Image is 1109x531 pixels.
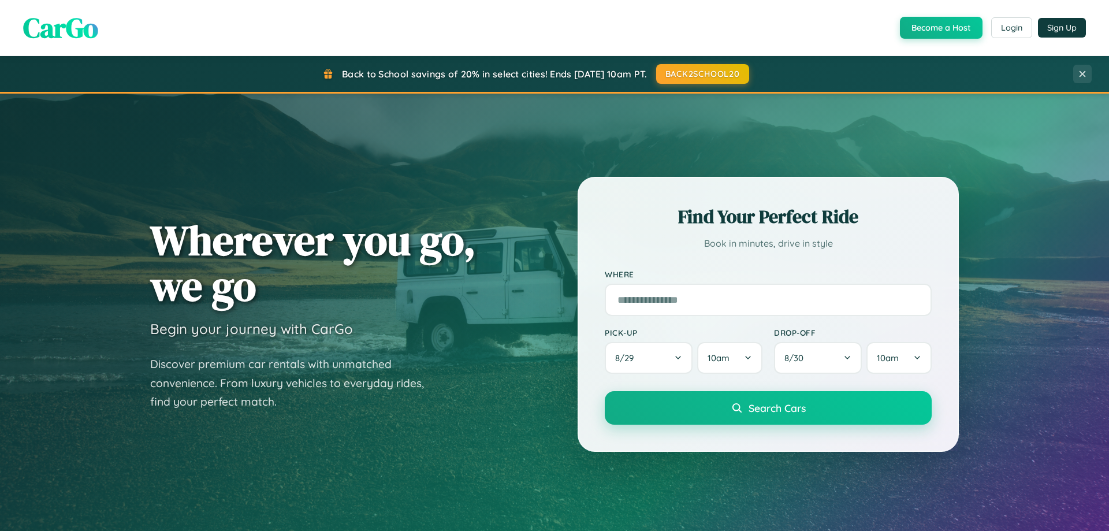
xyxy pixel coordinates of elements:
button: Sign Up [1038,18,1086,38]
h2: Find Your Perfect Ride [605,204,932,229]
span: Search Cars [749,402,806,414]
button: 8/29 [605,342,693,374]
h3: Begin your journey with CarGo [150,320,353,337]
span: 10am [708,352,730,363]
label: Pick-up [605,328,762,337]
button: Search Cars [605,391,932,425]
label: Where [605,269,932,279]
p: Book in minutes, drive in style [605,235,932,252]
span: 8 / 30 [784,352,809,363]
span: CarGo [23,9,98,47]
label: Drop-off [774,328,932,337]
button: 8/30 [774,342,862,374]
button: 10am [866,342,932,374]
span: 10am [877,352,899,363]
button: BACK2SCHOOL20 [656,64,749,84]
p: Discover premium car rentals with unmatched convenience. From luxury vehicles to everyday rides, ... [150,355,439,411]
button: Login [991,17,1032,38]
h1: Wherever you go, we go [150,217,476,309]
span: 8 / 29 [615,352,639,363]
button: 10am [697,342,762,374]
button: Become a Host [900,17,983,39]
span: Back to School savings of 20% in select cities! Ends [DATE] 10am PT. [342,68,647,80]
